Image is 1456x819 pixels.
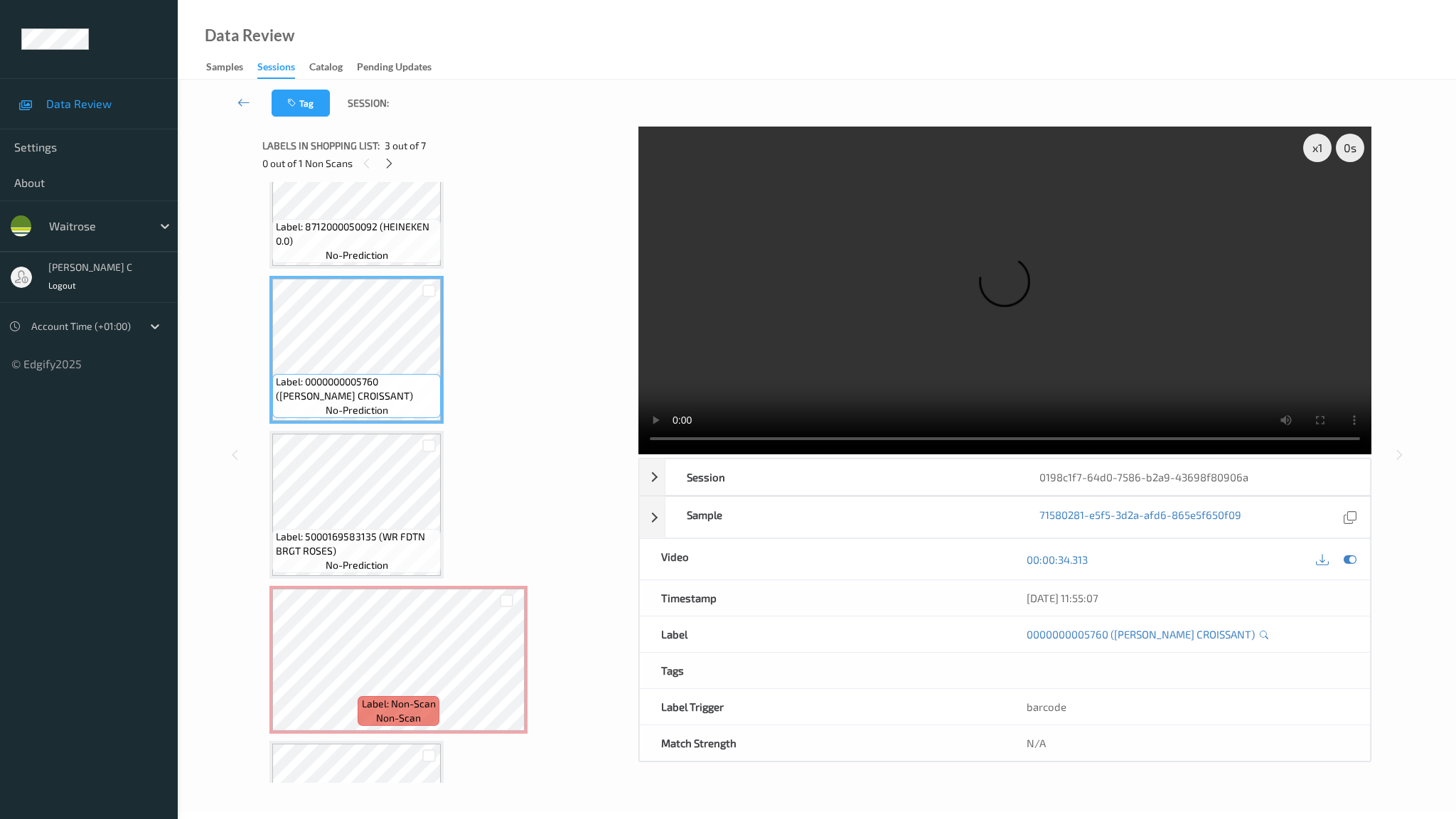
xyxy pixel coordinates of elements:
[257,58,309,79] a: Sessions
[309,60,343,77] div: Catalog
[639,496,1371,538] div: Sample71580281-e5f5-3d2a-afd6-865e5f650f09
[206,58,257,77] a: Samples
[257,60,295,79] div: Sessions
[639,459,1371,496] div: Session0198c1f7-64d0-7586-b2a9-43698f80906a
[1336,134,1364,162] div: 0 s
[640,689,1005,724] div: Label Trigger
[1027,552,1088,567] a: 00:00:34.313
[348,96,389,110] span: Session:
[1027,591,1349,605] div: [DATE] 11:55:07
[205,28,294,43] div: Data Review
[206,60,243,77] div: Samples
[362,697,436,711] span: Label: Non-Scan
[272,90,330,117] button: Tag
[326,248,388,262] span: no-prediction
[262,154,628,172] div: 0 out of 1 Non Scans
[640,653,1005,688] div: Tags
[640,580,1005,616] div: Timestamp
[326,558,388,572] span: no-prediction
[665,497,1017,537] div: Sample
[357,58,446,77] a: Pending Updates
[385,139,426,153] span: 3 out of 7
[276,375,437,403] span: Label: 0000000005760 ([PERSON_NAME] CROISSANT)
[640,539,1005,579] div: Video
[357,60,432,77] div: Pending Updates
[309,58,357,77] a: Catalog
[326,403,388,417] span: no-prediction
[1039,508,1241,527] a: 71580281-e5f5-3d2a-afd6-865e5f650f09
[376,711,421,725] span: non-scan
[1303,134,1332,162] div: x 1
[276,220,437,248] span: Label: 8712000050092 (HEINEKEN 0.0)
[1027,627,1255,641] a: 0000000005760 ([PERSON_NAME] CROISSANT)
[1005,689,1370,724] div: barcode
[262,139,380,153] span: Labels in shopping list:
[1018,459,1370,495] div: 0198c1f7-64d0-7586-b2a9-43698f80906a
[276,530,437,558] span: Label: 5000169583135 (WR FDTN BRGT ROSES)
[1005,725,1370,761] div: N/A
[665,459,1017,495] div: Session
[640,725,1005,761] div: Match Strength
[640,616,1005,652] div: Label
